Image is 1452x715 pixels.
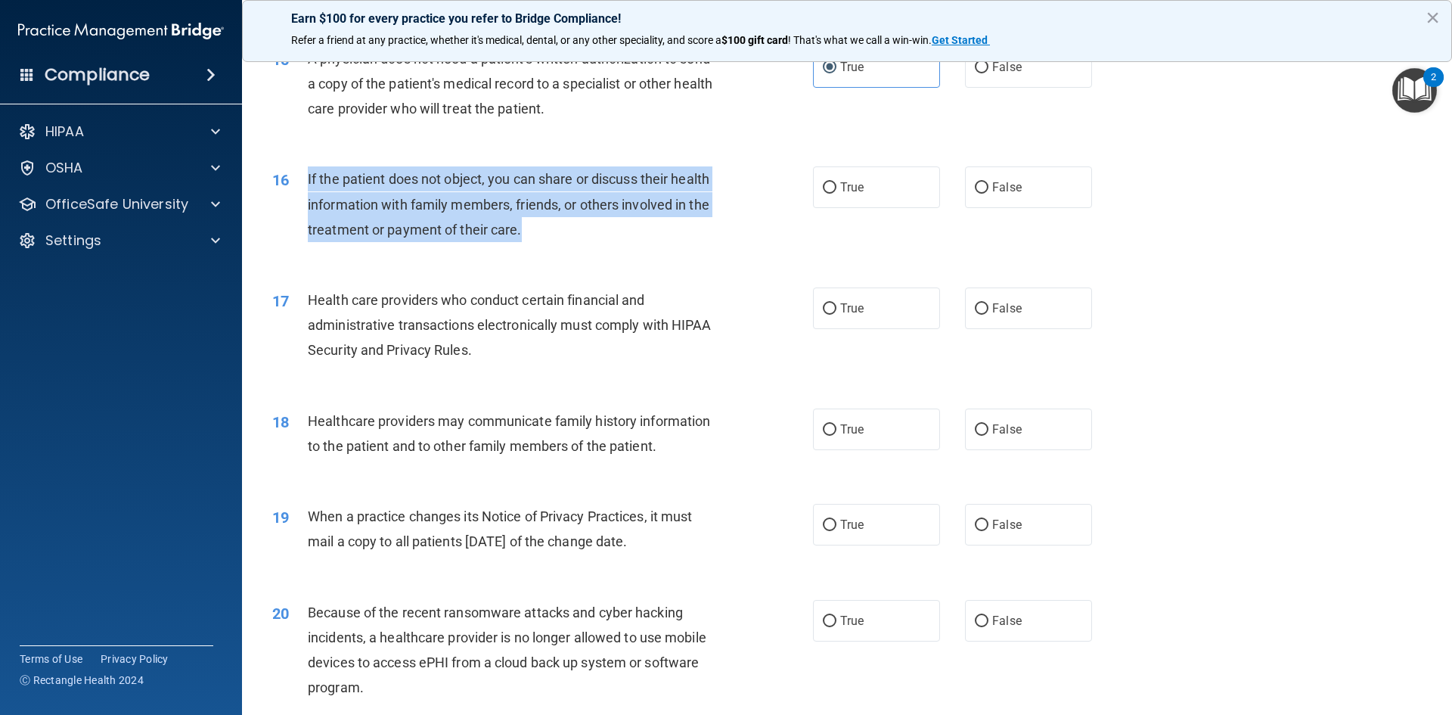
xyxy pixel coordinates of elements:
[18,16,224,46] img: PMB logo
[823,182,836,194] input: True
[823,303,836,315] input: True
[18,159,220,177] a: OSHA
[975,520,988,531] input: False
[272,605,289,623] span: 20
[975,303,988,315] input: False
[1426,5,1440,30] button: Close
[1431,77,1436,97] div: 2
[932,34,988,46] strong: Get Started
[992,60,1022,74] span: False
[992,614,1022,628] span: False
[18,123,220,141] a: HIPAA
[45,159,83,177] p: OSHA
[975,616,988,627] input: False
[1392,68,1437,113] button: Open Resource Center, 2 new notifications
[975,62,988,73] input: False
[840,180,864,194] span: True
[840,422,864,437] span: True
[308,508,692,549] span: When a practice changes its Notice of Privacy Practices, it must mail a copy to all patients [DAT...
[788,34,932,46] span: ! That's what we call a win-win.
[308,413,710,454] span: Healthcare providers may communicate family history information to the patient and to other famil...
[291,11,1403,26] p: Earn $100 for every practice you refer to Bridge Compliance!
[272,413,289,431] span: 18
[840,60,864,74] span: True
[101,651,169,667] a: Privacy Policy
[840,518,864,532] span: True
[45,64,150,85] h4: Compliance
[272,292,289,310] span: 17
[721,34,788,46] strong: $100 gift card
[992,180,1022,194] span: False
[272,508,289,527] span: 19
[975,182,988,194] input: False
[823,424,836,436] input: True
[18,195,220,213] a: OfficeSafe University
[308,292,712,358] span: Health care providers who conduct certain financial and administrative transactions electronicall...
[823,520,836,531] input: True
[975,424,988,436] input: False
[272,51,289,69] span: 15
[823,616,836,627] input: True
[992,301,1022,316] span: False
[823,62,836,73] input: True
[308,605,706,696] span: Because of the recent ransomware attacks and cyber hacking incidents, a healthcare provider is no...
[992,422,1022,437] span: False
[840,614,864,628] span: True
[45,123,84,141] p: HIPAA
[18,232,220,250] a: Settings
[291,34,721,46] span: Refer a friend at any practice, whether it's medical, dental, or any other speciality, and score a
[45,195,188,213] p: OfficeSafe University
[992,518,1022,532] span: False
[308,51,712,117] span: A physician does not need a patient's written authorization to send a copy of the patient's medic...
[308,171,709,237] span: If the patient does not object, you can share or discuss their health information with family mem...
[932,34,990,46] a: Get Started
[20,673,144,688] span: Ⓒ Rectangle Health 2024
[20,651,82,667] a: Terms of Use
[45,232,101,250] p: Settings
[272,171,289,189] span: 16
[840,301,864,316] span: True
